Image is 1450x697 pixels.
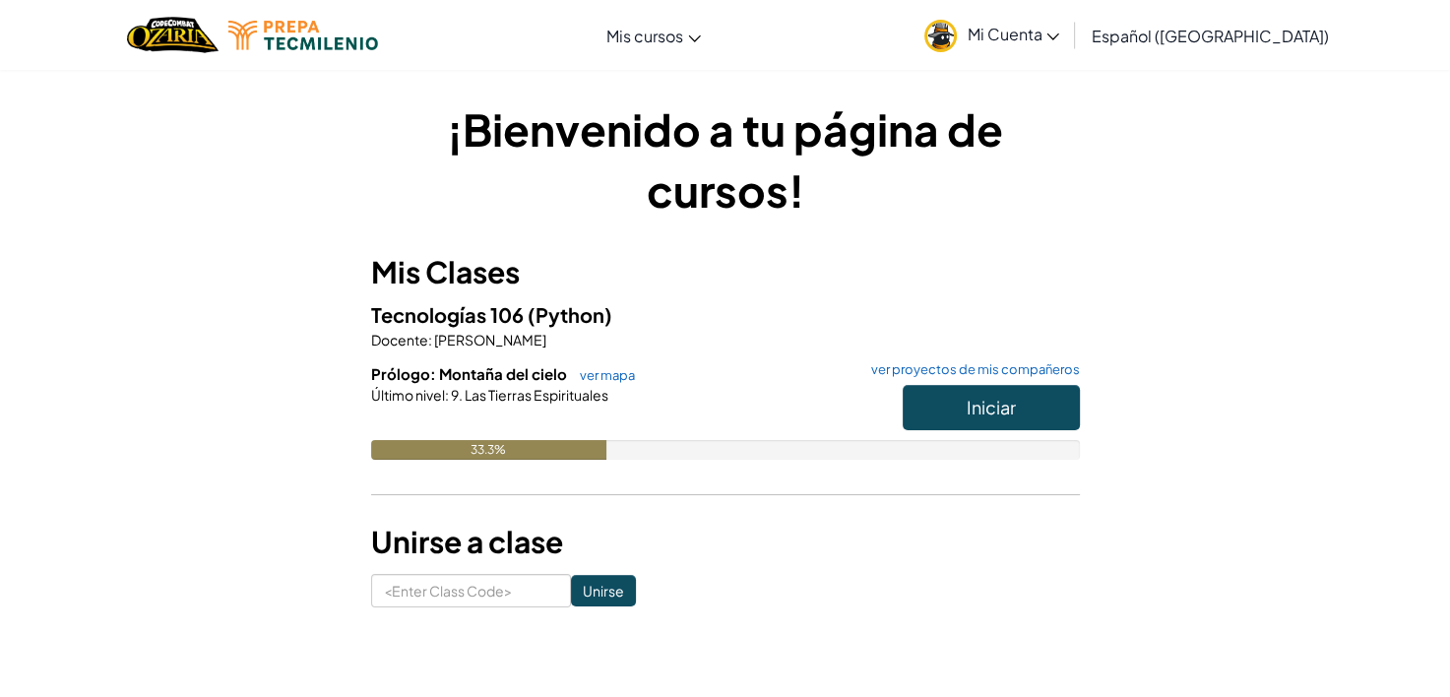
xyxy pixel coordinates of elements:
h1: ¡Bienvenido a tu página de cursos! [371,98,1080,221]
span: Mi Cuenta [967,24,1059,44]
span: (Python) [528,302,612,327]
span: Las Tierras Espirituales [463,386,608,404]
span: Tecnologías 106 [371,302,528,327]
h3: Unirse a clase [371,520,1080,564]
button: Iniciar [903,385,1080,430]
span: 9. [449,386,463,404]
span: Español ([GEOGRAPHIC_DATA]) [1091,26,1328,46]
input: Unirse [571,575,636,606]
span: Iniciar [967,396,1016,418]
img: avatar [924,20,957,52]
span: Prólogo: Montaña del cielo [371,364,570,383]
a: Mi Cuenta [914,4,1069,66]
span: : [428,331,432,348]
a: ver mapa [570,367,635,383]
a: Español ([GEOGRAPHIC_DATA]) [1081,9,1338,62]
span: Mis cursos [606,26,683,46]
a: ver proyectos de mis compañeros [861,363,1080,376]
a: Ozaria by CodeCombat logo [127,15,219,55]
span: [PERSON_NAME] [432,331,546,348]
div: 33.3% [371,440,607,460]
span: Docente [371,331,428,348]
img: Home [127,15,219,55]
span: : [445,386,449,404]
input: <Enter Class Code> [371,574,571,607]
a: Mis cursos [597,9,711,62]
span: Último nivel [371,386,445,404]
h3: Mis Clases [371,250,1080,294]
img: Tecmilenio logo [228,21,378,50]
